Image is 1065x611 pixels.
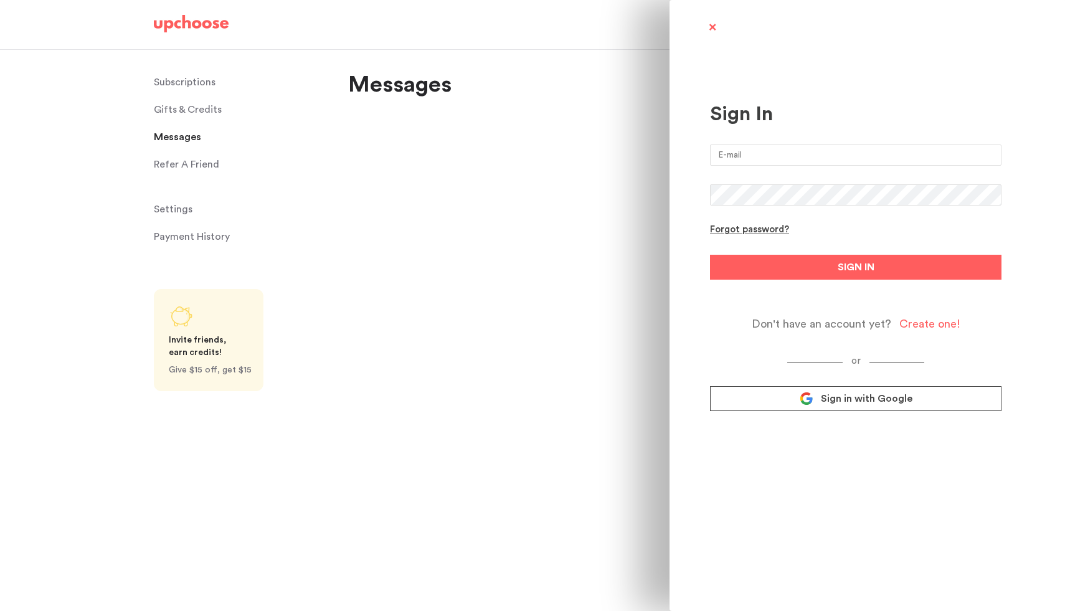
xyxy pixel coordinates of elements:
span: Don't have an account yet? [752,317,891,331]
a: Sign in with Google [710,386,1001,411]
div: Sign In [710,102,1001,126]
div: Forgot password? [710,224,789,236]
span: or [843,356,869,366]
span: SIGN IN [838,260,874,275]
span: Sign in with Google [821,392,912,405]
button: SIGN IN [710,255,1001,280]
input: E-mail [710,144,1001,166]
div: Create one! [899,317,960,331]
